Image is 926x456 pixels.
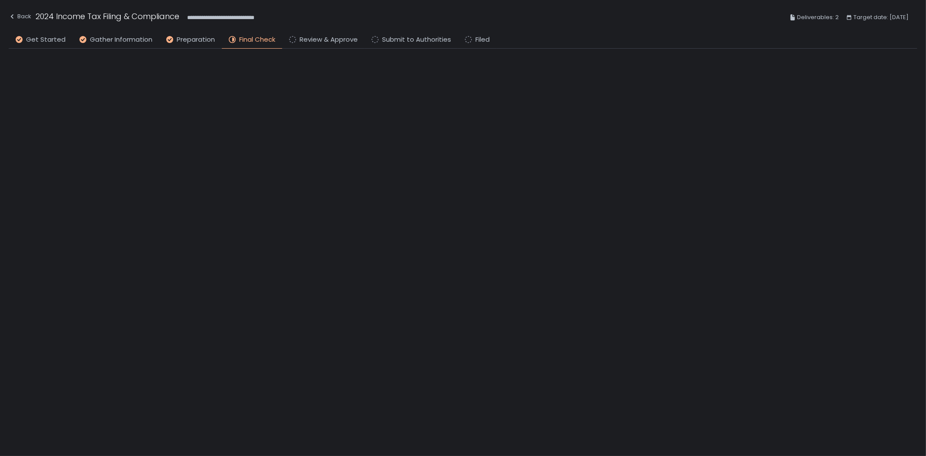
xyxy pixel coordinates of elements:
[177,35,215,45] span: Preparation
[797,12,839,23] span: Deliverables: 2
[26,35,66,45] span: Get Started
[300,35,358,45] span: Review & Approve
[9,10,31,25] button: Back
[90,35,152,45] span: Gather Information
[239,35,275,45] span: Final Check
[854,12,909,23] span: Target date: [DATE]
[9,11,31,22] div: Back
[382,35,451,45] span: Submit to Authorities
[36,10,179,22] h1: 2024 Income Tax Filing & Compliance
[475,35,490,45] span: Filed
